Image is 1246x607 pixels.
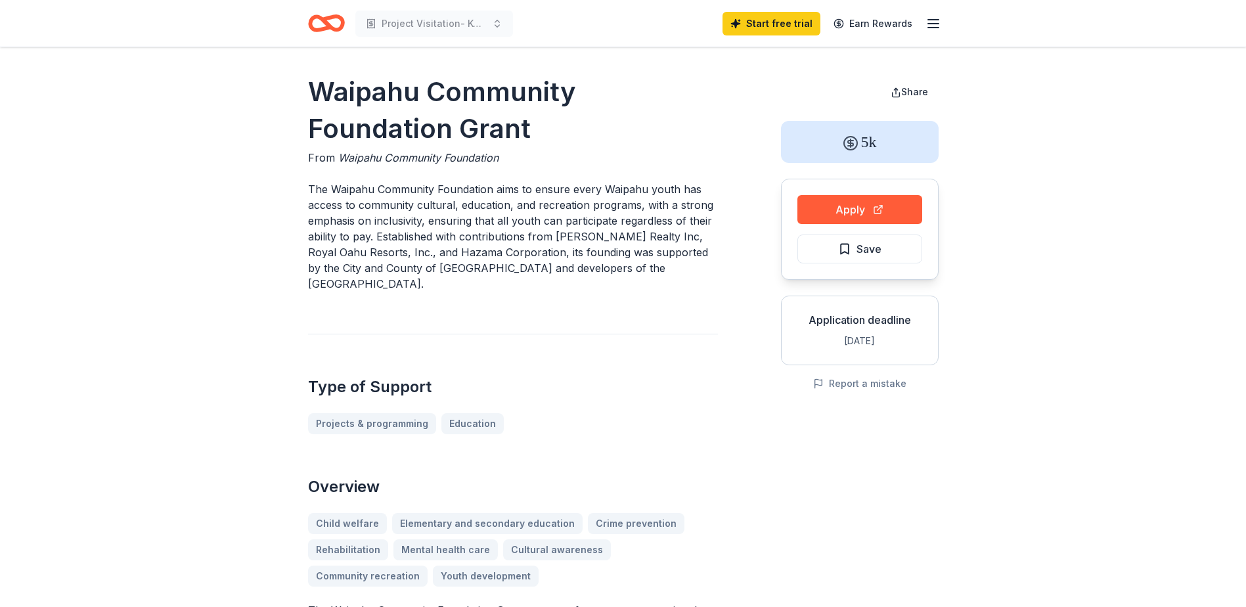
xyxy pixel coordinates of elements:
[308,376,718,397] h2: Type of Support
[826,12,920,35] a: Earn Rewards
[308,181,718,292] p: The Waipahu Community Foundation aims to ensure every Waipahu youth has access to community cultu...
[308,476,718,497] h2: Overview
[880,79,939,105] button: Share
[308,8,345,39] a: Home
[308,413,436,434] a: Projects & programming
[797,195,922,224] button: Apply
[308,150,718,166] div: From
[792,312,927,328] div: Application deadline
[441,413,504,434] a: Education
[813,376,906,392] button: Report a mistake
[723,12,820,35] a: Start free trial
[797,235,922,263] button: Save
[901,86,928,97] span: Share
[338,151,499,164] span: Waipahu Community Foundation
[308,74,718,147] h1: Waipahu Community Foundation Grant
[781,121,939,163] div: 5k
[792,333,927,349] div: [DATE]
[382,16,487,32] span: Project Visitation- Keeping Youth in [PERSON_NAME] Connected
[857,240,881,258] span: Save
[355,11,513,37] button: Project Visitation- Keeping Youth in [PERSON_NAME] Connected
